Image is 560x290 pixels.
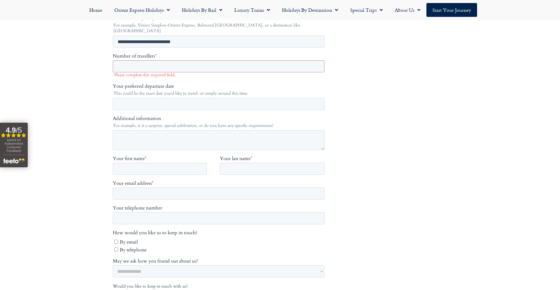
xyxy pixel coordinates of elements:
[344,3,389,17] a: Special Trips
[426,3,477,17] a: Start your Journey
[276,3,344,17] a: Holidays by Destination
[389,3,426,17] a: About Us
[228,3,276,17] a: Luxury Trains
[3,3,557,17] nav: Menu
[108,3,176,17] a: Orient Express Holidays
[176,3,228,17] a: Holidays by Rail
[83,3,108,17] a: Home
